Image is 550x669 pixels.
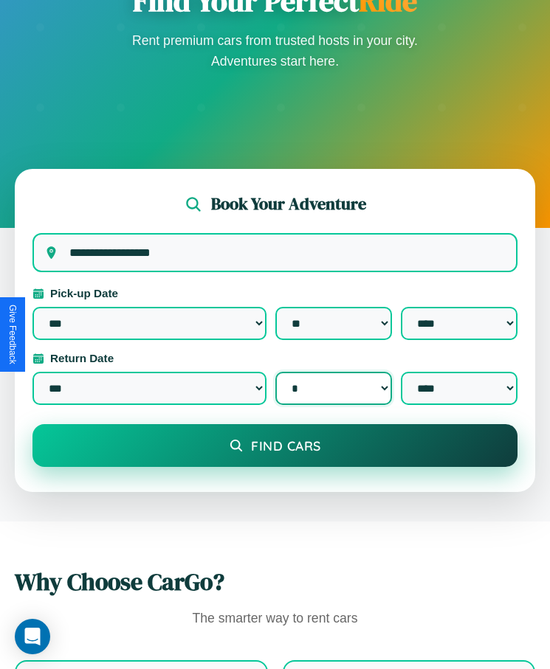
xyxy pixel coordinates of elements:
[15,619,50,654] div: Open Intercom Messenger
[32,424,518,467] button: Find Cars
[7,305,18,364] div: Give Feedback
[128,30,423,72] p: Rent premium cars from trusted hosts in your city. Adventures start here.
[211,193,366,215] h2: Book Your Adventure
[15,566,535,598] h2: Why Choose CarGo?
[32,352,518,364] label: Return Date
[32,287,518,299] label: Pick-up Date
[15,607,535,631] p: The smarter way to rent cars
